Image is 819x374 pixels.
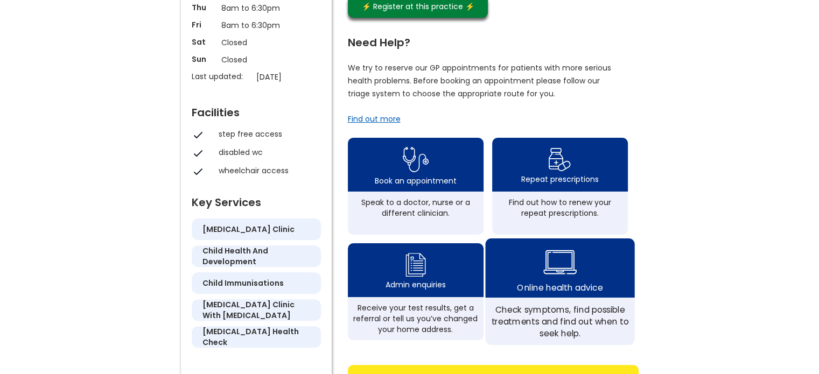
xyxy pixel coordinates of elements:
div: Book an appointment [375,175,457,186]
div: Facilities [192,102,321,118]
p: Last updated: [192,71,251,82]
p: Closed [221,37,291,48]
div: Repeat prescriptions [521,174,599,185]
img: repeat prescription icon [548,145,571,174]
img: health advice icon [543,243,577,282]
div: disabled wc [219,147,316,158]
div: step free access [219,129,316,139]
div: Speak to a doctor, nurse or a different clinician. [353,197,478,218]
img: admin enquiry icon [404,250,428,279]
h5: child health and development [202,245,310,267]
p: 8am to 6:30pm [221,19,291,31]
div: wheelchair access [219,165,316,176]
p: We try to reserve our GP appointments for patients with more serious health problems. Before book... [348,61,612,100]
div: Online health advice [517,281,603,293]
div: Find out how to renew your repeat prescriptions. [498,197,622,218]
h5: [MEDICAL_DATA] clinic with [MEDICAL_DATA] [202,299,310,321]
p: Fri [192,19,216,30]
a: admin enquiry iconAdmin enquiriesReceive your test results, get a referral or tell us you’ve chan... [348,243,484,340]
a: health advice iconOnline health adviceCheck symptoms, find possible treatments and find out when ... [485,238,634,345]
p: Thu [192,2,216,13]
div: Key Services [192,192,321,208]
p: 8am to 6:30pm [221,2,291,14]
p: [DATE] [256,71,326,83]
p: Sat [192,37,216,47]
div: ⚡️ Register at this practice ⚡️ [356,1,480,12]
div: Admin enquiries [386,279,446,290]
h5: [MEDICAL_DATA] clinic [202,224,295,235]
a: book appointment icon Book an appointmentSpeak to a doctor, nurse or a different clinician. [348,138,484,235]
a: repeat prescription iconRepeat prescriptionsFind out how to renew your repeat prescriptions. [492,138,628,235]
h5: child immunisations [202,278,284,288]
img: book appointment icon [403,144,429,175]
div: Need Help? [348,32,628,48]
div: Receive your test results, get a referral or tell us you’ve changed your home address. [353,302,478,335]
a: Find out more [348,114,401,124]
p: Closed [221,54,291,66]
h5: [MEDICAL_DATA] health check [202,326,310,348]
div: Check symptoms, find possible treatments and find out when to seek help. [491,304,628,339]
p: Sun [192,54,216,65]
